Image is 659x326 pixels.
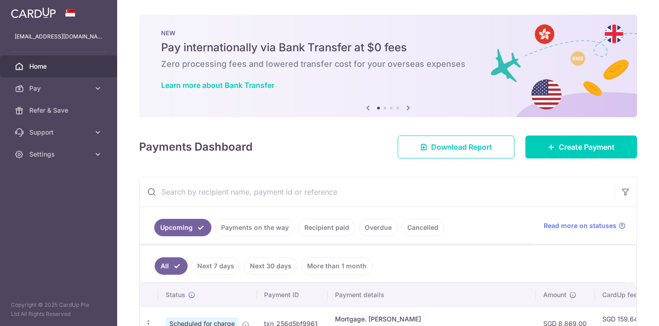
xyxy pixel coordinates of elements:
a: Next 30 days [244,257,297,275]
a: More than 1 month [301,257,373,275]
a: Download Report [398,136,514,158]
a: Recipient paid [298,219,355,236]
span: CardUp fee [602,290,637,299]
p: [EMAIL_ADDRESS][DOMAIN_NAME] [15,32,103,41]
img: CardUp [11,7,56,18]
a: Payments on the way [215,219,295,236]
div: Mortgage. [PERSON_NAME] [335,315,529,324]
th: Payment ID [257,283,328,307]
h6: Zero processing fees and lowered transfer cost for your overseas expenses [161,59,615,70]
p: NEW [161,29,615,37]
span: Read more on statuses [544,221,616,230]
span: Create Payment [559,141,615,152]
h4: Payments Dashboard [139,139,253,155]
a: Next 7 days [191,257,240,275]
span: Status [166,290,185,299]
span: Pay [29,84,90,93]
th: Payment details [328,283,536,307]
a: Upcoming [154,219,211,236]
input: Search by recipient name, payment id or reference [140,177,615,206]
iframe: Opens a widget where you can find more information [600,299,650,321]
h5: Pay internationally via Bank Transfer at $0 fees [161,40,615,55]
a: Read more on statuses [544,221,626,230]
span: Download Report [431,141,492,152]
a: Cancelled [401,219,444,236]
a: Learn more about Bank Transfer [161,81,274,90]
a: All [155,257,188,275]
img: Bank transfer banner [139,15,637,117]
a: Overdue [359,219,398,236]
span: Home [29,62,90,71]
span: Support [29,128,90,137]
span: Refer & Save [29,106,90,115]
span: Settings [29,150,90,159]
span: Amount [543,290,567,299]
a: Create Payment [525,136,637,158]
